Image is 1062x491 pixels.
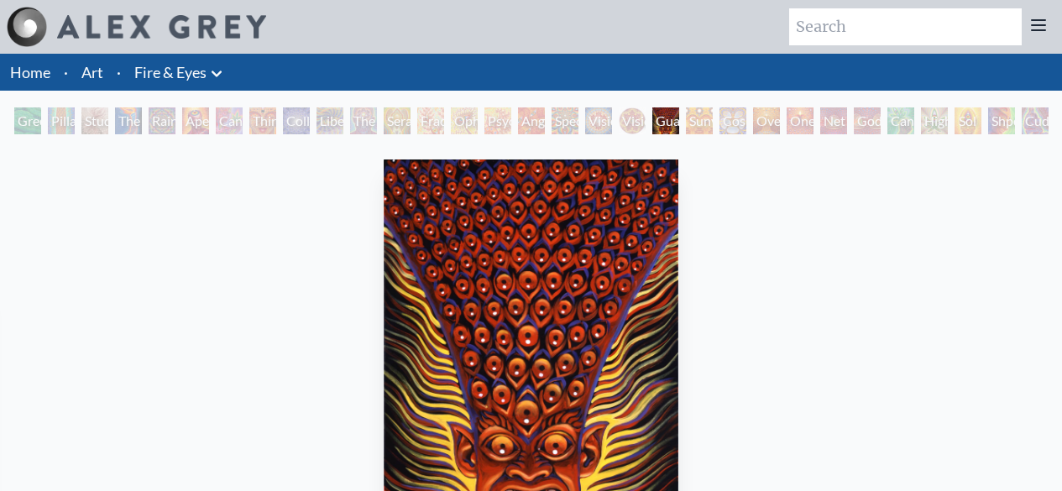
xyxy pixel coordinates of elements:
[585,107,612,134] div: Vision Crystal
[753,107,780,134] div: Oversoul
[384,107,411,134] div: Seraphic Transport Docking on the Third Eye
[81,60,103,84] a: Art
[921,107,948,134] div: Higher Vision
[887,107,914,134] div: Cannafist
[518,107,545,134] div: Angel Skin
[350,107,377,134] div: The Seer
[283,107,310,134] div: Collective Vision
[110,54,128,91] li: ·
[789,8,1022,45] input: Search
[10,63,50,81] a: Home
[451,107,478,134] div: Ophanic Eyelash
[820,107,847,134] div: Net of Being
[619,107,646,134] div: Vision Crystal Tondo
[988,107,1015,134] div: Shpongled
[14,107,41,134] div: Green Hand
[317,107,343,134] div: Liberation Through Seeing
[787,107,814,134] div: One
[48,107,75,134] div: Pillar of Awareness
[854,107,881,134] div: Godself
[955,107,981,134] div: Sol Invictus
[115,107,142,134] div: The Torch
[652,107,679,134] div: Guardian of Infinite Vision
[484,107,511,134] div: Psychomicrograph of a Fractal Paisley Cherub Feather Tip
[81,107,108,134] div: Study for the Great Turn
[57,54,75,91] li: ·
[417,107,444,134] div: Fractal Eyes
[182,107,209,134] div: Aperture
[552,107,578,134] div: Spectral Lotus
[719,107,746,134] div: Cosmic Elf
[249,107,276,134] div: Third Eye Tears of Joy
[216,107,243,134] div: Cannabis Sutra
[134,60,207,84] a: Fire & Eyes
[1022,107,1049,134] div: Cuddle
[149,107,175,134] div: Rainbow Eye Ripple
[686,107,713,134] div: Sunyata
